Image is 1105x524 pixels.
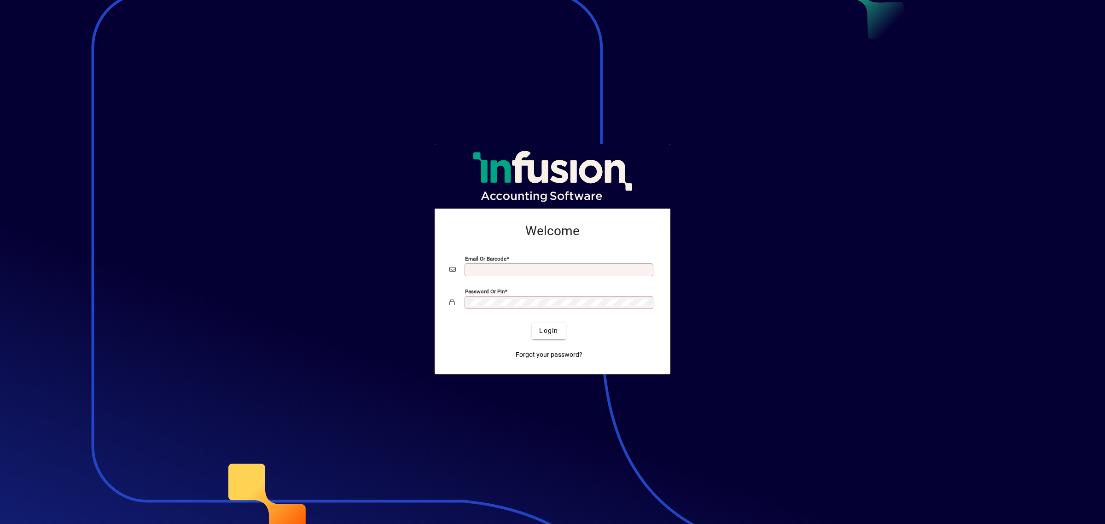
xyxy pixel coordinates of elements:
mat-label: Password or Pin [465,288,505,294]
button: Login [532,323,565,339]
a: Forgot your password? [512,347,586,363]
span: Forgot your password? [516,350,582,360]
h2: Welcome [449,223,656,239]
mat-label: Email or Barcode [465,255,506,262]
span: Login [539,326,558,336]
